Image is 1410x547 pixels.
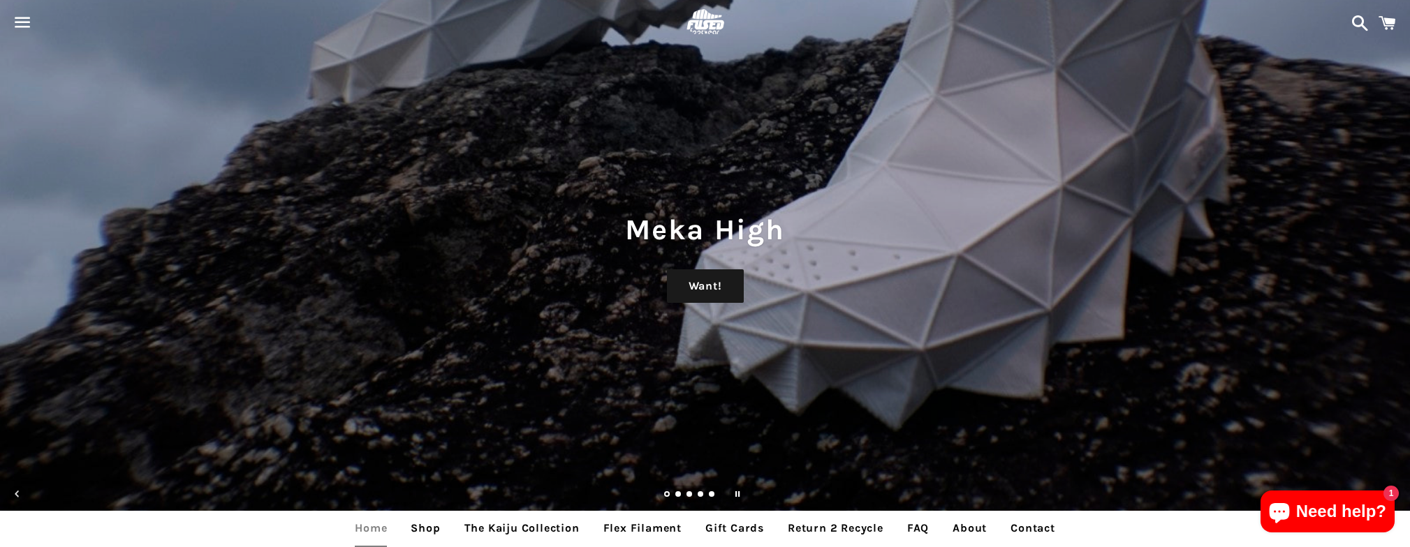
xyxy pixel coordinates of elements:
button: Next slide [1377,479,1408,509]
inbox-online-store-chat: Shopify online store chat [1256,490,1399,536]
a: Load slide 4 [698,492,705,499]
a: Load slide 2 [675,492,682,499]
a: Flex Filament [593,511,692,546]
a: The Kaiju Collection [454,511,590,546]
a: Return 2 Recycle [777,511,894,546]
a: Shop [400,511,450,546]
button: Previous slide [2,479,33,509]
a: Gift Cards [695,511,774,546]
a: Load slide 5 [709,492,716,499]
a: Load slide 3 [686,492,693,499]
a: FAQ [897,511,939,546]
a: Slide 1, current [664,492,671,499]
a: Contact [1000,511,1066,546]
a: Home [344,511,397,546]
h1: Meka High [14,209,1396,250]
button: Pause slideshow [722,479,753,509]
a: Want! [667,269,744,303]
a: About [942,511,997,546]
